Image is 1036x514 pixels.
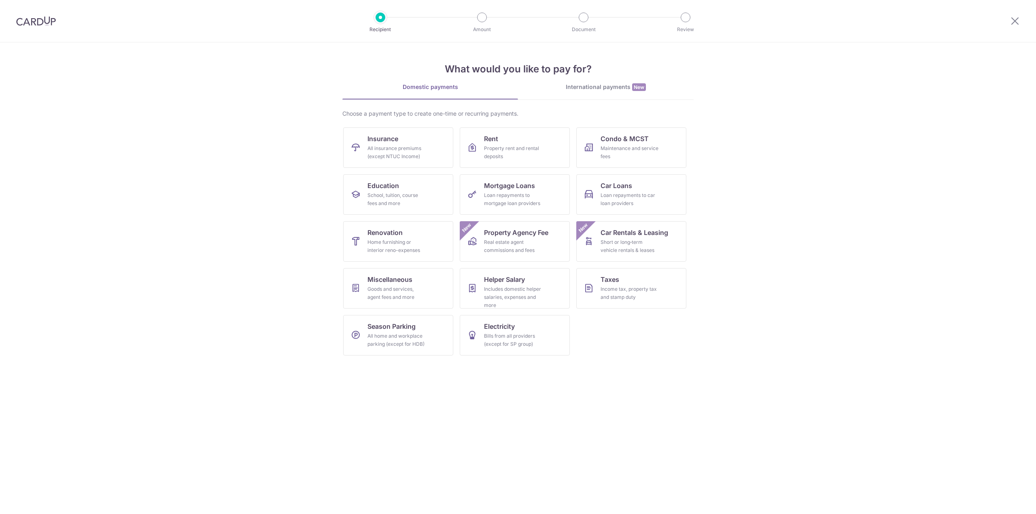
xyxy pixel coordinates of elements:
span: Renovation [367,228,403,237]
p: Recipient [350,25,410,34]
a: Mortgage LoansLoan repayments to mortgage loan providers [460,174,570,215]
span: Rent [484,134,498,144]
a: Season ParkingAll home and workplace parking (except for HDB) [343,315,453,355]
span: New [460,221,473,235]
span: Mortgage Loans [484,181,535,190]
a: ElectricityBills from all providers (except for SP group) [460,315,570,355]
div: Home furnishing or interior reno-expenses [367,238,426,254]
span: Car Loans [601,181,632,190]
a: Helper SalaryIncludes domestic helper salaries, expenses and more [460,268,570,309]
a: MiscellaneousGoods and services, agent fees and more [343,268,453,309]
div: Choose a payment type to create one-time or recurring payments. [342,110,694,118]
div: School, tuition, course fees and more [367,191,426,207]
div: Short or long‑term vehicle rentals & leases [601,238,659,254]
div: International payments [518,83,694,91]
h4: What would you like to pay for? [342,62,694,76]
div: Property rent and rental deposits [484,144,542,161]
a: Condo & MCSTMaintenance and service fees [576,127,686,168]
a: InsuranceAll insurance premiums (except NTUC Income) [343,127,453,168]
div: Domestic payments [342,83,518,91]
div: Includes domestic helper salaries, expenses and more [484,285,542,309]
img: CardUp [16,16,56,26]
div: Goods and services, agent fees and more [367,285,426,301]
div: Bills from all providers (except for SP group) [484,332,542,348]
p: Document [554,25,614,34]
p: Amount [452,25,512,34]
a: RentProperty rent and rental deposits [460,127,570,168]
span: Property Agency Fee [484,228,548,237]
span: Education [367,181,399,190]
span: Taxes [601,275,619,284]
div: Real estate agent commissions and fees [484,238,542,254]
span: Electricity [484,322,515,331]
a: Car LoansLoan repayments to car loan providers [576,174,686,215]
span: Insurance [367,134,398,144]
a: Car Rentals & LeasingShort or long‑term vehicle rentals & leasesNew [576,221,686,262]
p: Review [656,25,715,34]
span: Condo & MCST [601,134,649,144]
span: New [577,221,590,235]
div: Loan repayments to mortgage loan providers [484,191,542,207]
a: EducationSchool, tuition, course fees and more [343,174,453,215]
span: Season Parking [367,322,416,331]
span: New [632,83,646,91]
span: Car Rentals & Leasing [601,228,668,237]
div: Loan repayments to car loan providers [601,191,659,207]
a: TaxesIncome tax, property tax and stamp duty [576,268,686,309]
div: Maintenance and service fees [601,144,659,161]
iframe: Opens a widget where you can find more information [984,490,1028,510]
div: All home and workplace parking (except for HDB) [367,332,426,348]
a: RenovationHome furnishing or interior reno-expenses [343,221,453,262]
span: Helper Salary [484,275,525,284]
a: Property Agency FeeReal estate agent commissions and feesNew [460,221,570,262]
div: Income tax, property tax and stamp duty [601,285,659,301]
div: All insurance premiums (except NTUC Income) [367,144,426,161]
span: Miscellaneous [367,275,412,284]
